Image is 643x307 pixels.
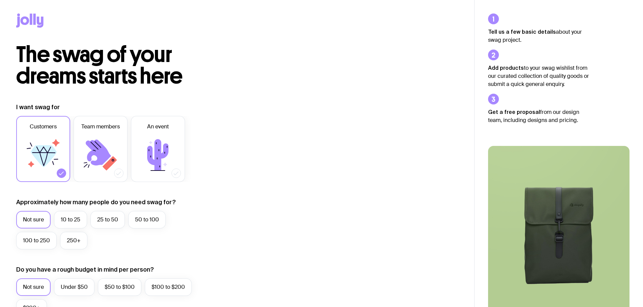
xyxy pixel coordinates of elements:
[488,108,589,124] p: from our design team, including designs and pricing.
[54,278,95,296] label: Under $50
[60,232,87,249] label: 250+
[54,211,87,228] label: 10 to 25
[128,211,166,228] label: 50 to 100
[488,65,524,71] strong: Add products
[16,198,176,206] label: Approximately how many people do you need swag for?
[16,211,51,228] label: Not sure
[30,123,57,131] span: Customers
[145,278,192,296] label: $100 to $200
[147,123,169,131] span: An event
[488,28,589,44] p: about your swag project.
[488,109,540,115] strong: Get a free proposal
[488,64,589,88] p: to your swag wishlist from our curated collection of quality goods or submit a quick general enqu...
[16,103,60,111] label: I want swag for
[90,211,125,228] label: 25 to 50
[98,278,141,296] label: $50 to $100
[16,232,57,249] label: 100 to 250
[16,41,183,89] span: The swag of your dreams starts here
[16,278,51,296] label: Not sure
[488,29,556,35] strong: Tell us a few basic details
[16,266,154,274] label: Do you have a rough budget in mind per person?
[81,123,120,131] span: Team members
